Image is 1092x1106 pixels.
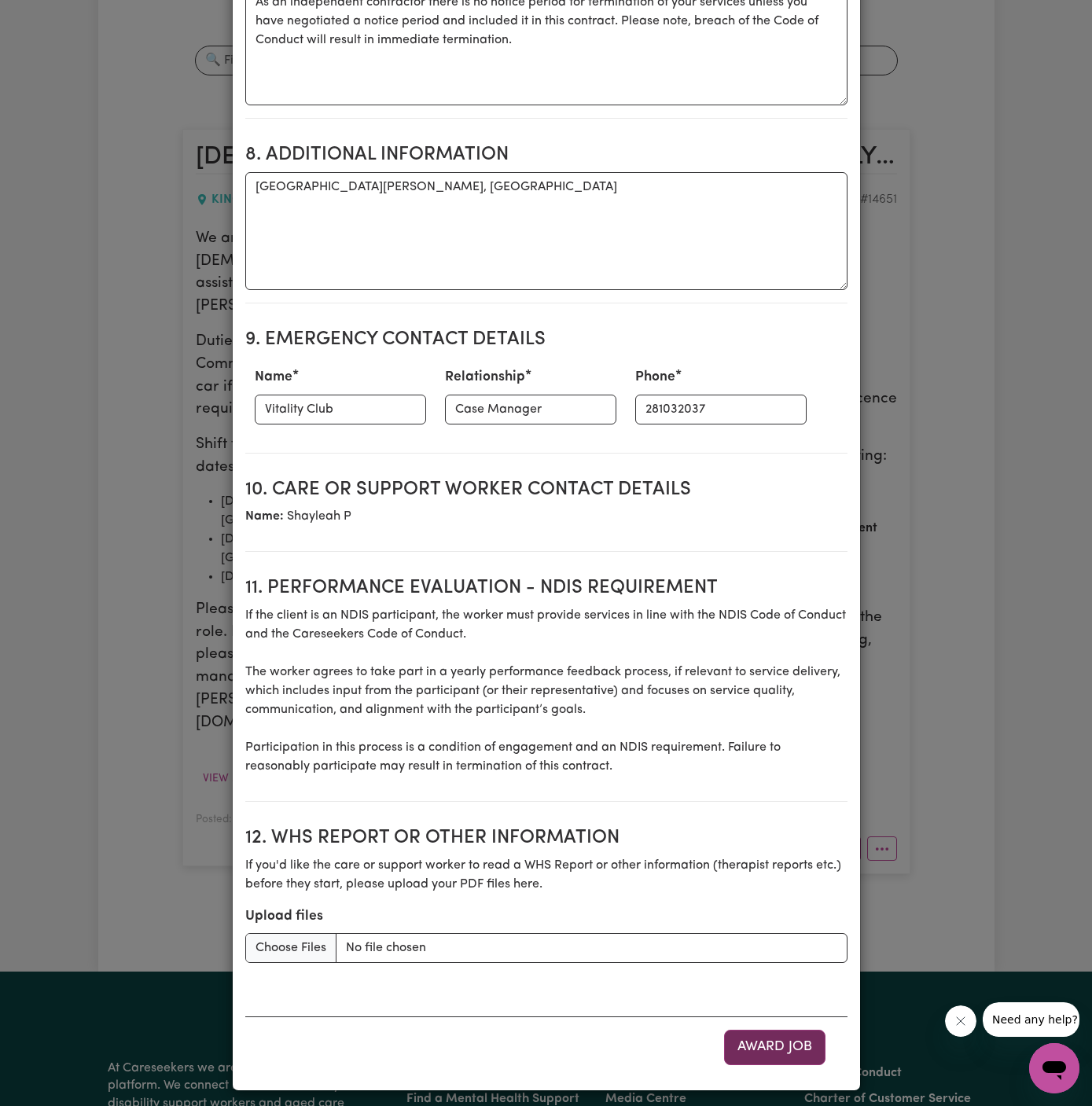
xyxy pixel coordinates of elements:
h2: 12. WHS Report or Other Information [245,827,847,850]
label: Upload files [245,906,323,927]
b: Name: [245,510,284,523]
h2: 11. Performance evaluation - NDIS requirement [245,577,847,600]
textarea: [GEOGRAPHIC_DATA][PERSON_NAME], [GEOGRAPHIC_DATA] [245,172,847,290]
label: Phone [635,367,675,388]
p: If you'd like the care or support worker to read a WHS Report or other information (therapist rep... [245,856,847,894]
input: e.g. Daughter [445,395,616,424]
label: Name [255,367,292,388]
iframe: Button to launch messaging window [1029,1043,1079,1093]
h2: 10. Care or support worker contact details [245,479,847,502]
button: Award Job [724,1030,825,1064]
label: Relationship [445,367,525,388]
h2: 9. Emergency Contact Details [245,329,847,351]
iframe: Close message [945,1005,976,1037]
p: If the client is an NDIS participant, the worker must provide services in line with the NDIS Code... [245,606,847,776]
input: e.g. Amber Smith [255,395,426,424]
iframe: Message from company [983,1002,1079,1037]
p: Shayleah P [245,507,847,526]
h2: 8. Additional Information [245,144,847,167]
